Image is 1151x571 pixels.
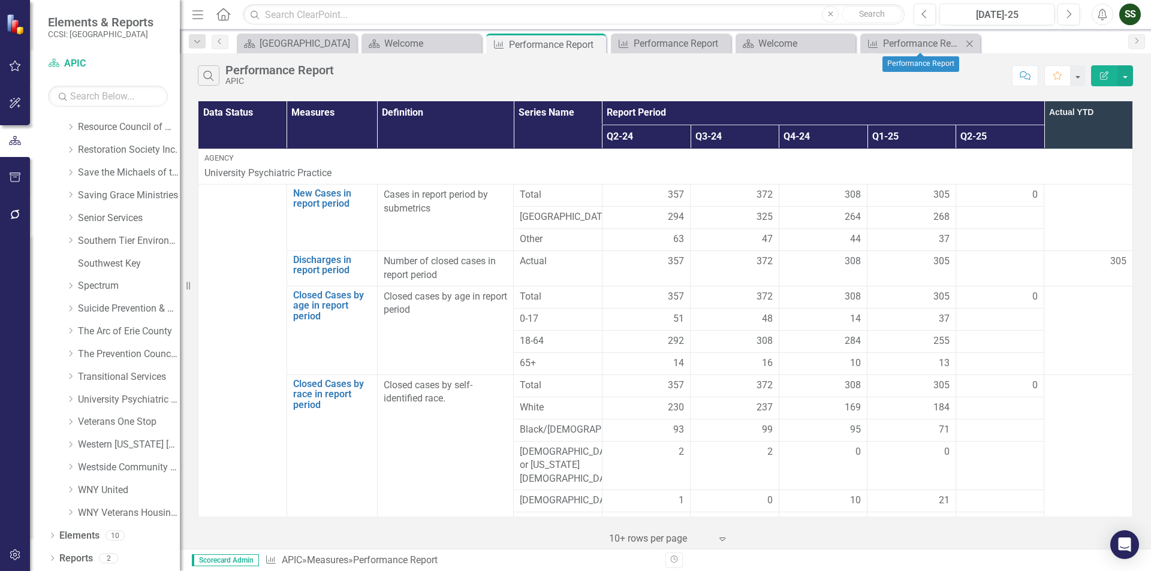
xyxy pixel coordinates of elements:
[956,308,1044,330] td: Double-Click to Edit
[933,255,950,268] span: 305
[842,6,902,23] button: Search
[762,423,773,437] span: 99
[867,228,956,250] td: Double-Click to Edit
[779,419,867,441] td: Double-Click to Edit
[602,419,691,441] td: Double-Click to Edit
[48,86,168,107] input: Search Below...
[520,494,596,507] span: [DEMOGRAPHIC_DATA]
[78,484,180,497] a: WNY United
[520,379,596,392] span: Total
[265,554,656,567] div: » »
[520,210,596,224] span: [GEOGRAPHIC_DATA]
[78,461,180,475] a: Westside Community Svces
[757,290,773,304] span: 372
[779,206,867,228] td: Double-Click to Edit
[520,357,596,370] span: 65+
[845,379,861,392] span: 308
[850,312,861,326] span: 14
[939,357,950,370] span: 13
[99,553,118,563] div: 2
[384,255,508,282] p: Number of closed cases in report period
[602,352,691,374] td: Double-Click to Edit
[867,206,956,228] td: Double-Click to Edit
[78,189,180,203] a: Saving Grace Ministries
[78,257,180,271] a: Southwest Key
[739,36,852,51] a: Welcome
[48,15,153,29] span: Elements & Reports
[956,512,1044,561] td: Double-Click to Edit
[779,352,867,374] td: Double-Click to Edit
[779,250,867,286] td: Double-Click to Edit
[520,334,596,348] span: 18-64
[384,379,508,406] p: Closed cases by self-identified race.
[779,397,867,419] td: Double-Click to Edit
[307,554,348,566] a: Measures
[779,228,867,250] td: Double-Click to Edit
[944,445,950,459] span: 0
[78,143,180,157] a: Restoration Society Inc.
[757,210,773,224] span: 325
[260,36,354,51] div: [GEOGRAPHIC_DATA]
[691,250,779,286] td: Double-Click to Edit
[602,397,691,419] td: Double-Click to Edit
[520,445,596,487] span: [DEMOGRAPHIC_DATA] or [US_STATE][DEMOGRAPHIC_DATA]
[767,516,773,530] span: 0
[673,357,684,370] span: 14
[867,352,956,374] td: Double-Click to Edit
[673,232,684,246] span: 63
[520,423,596,437] span: Black/[DEMOGRAPHIC_DATA]
[520,312,596,326] span: 0-17
[850,357,861,370] span: 10
[282,554,302,566] a: APIC
[602,250,691,286] td: Double-Click to Edit
[514,330,602,352] td: Double-Click to Edit
[762,232,773,246] span: 47
[757,255,773,268] span: 372
[939,494,950,507] span: 21
[48,57,168,71] a: APIC
[691,490,779,512] td: Double-Click to Edit
[78,325,180,339] a: The Arc of Erie County
[668,210,684,224] span: 294
[514,308,602,330] td: Double-Click to Edit
[602,441,691,490] td: Double-Click to Edit
[668,401,684,415] span: 230
[867,490,956,512] td: Double-Click to Edit
[757,188,773,202] span: 372
[59,529,100,543] a: Elements
[679,494,684,507] span: 1
[78,393,180,407] a: University Psychiatric Practice
[867,250,956,286] td: Double-Click to Edit
[757,334,773,348] span: 308
[243,4,905,25] input: Search ClearPoint...
[1119,4,1141,25] button: SS
[514,250,602,286] td: Double-Click to Edit
[514,512,602,561] td: Double-Click to Edit
[679,516,684,530] span: 0
[779,441,867,490] td: Double-Click to Edit
[78,212,180,225] a: Senior Services
[602,228,691,250] td: Double-Click to Edit
[78,506,180,520] a: WNY Veterans Housing Coalition
[377,184,514,250] td: Double-Click to Edit
[767,494,773,507] span: 0
[956,397,1044,419] td: Double-Click to Edit
[867,441,956,490] td: Double-Click to Edit
[956,250,1044,286] td: Double-Click to Edit
[78,370,180,384] a: Transitional Services
[859,9,885,19] span: Search
[602,308,691,330] td: Double-Click to Edit
[762,312,773,326] span: 48
[509,37,603,52] div: Performance Report
[956,490,1044,512] td: Double-Click to Edit
[240,36,354,51] a: [GEOGRAPHIC_DATA]
[192,554,259,566] span: Scorecard Admin
[757,379,773,392] span: 372
[514,228,602,250] td: Double-Click to Edit
[882,56,959,72] div: Performance Report
[956,330,1044,352] td: Double-Click to Edit
[377,250,514,286] td: Double-Click to Edit
[287,184,377,250] td: Double-Click to Edit Right Click for Context Menu
[520,188,596,202] span: Total
[939,4,1054,25] button: [DATE]-25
